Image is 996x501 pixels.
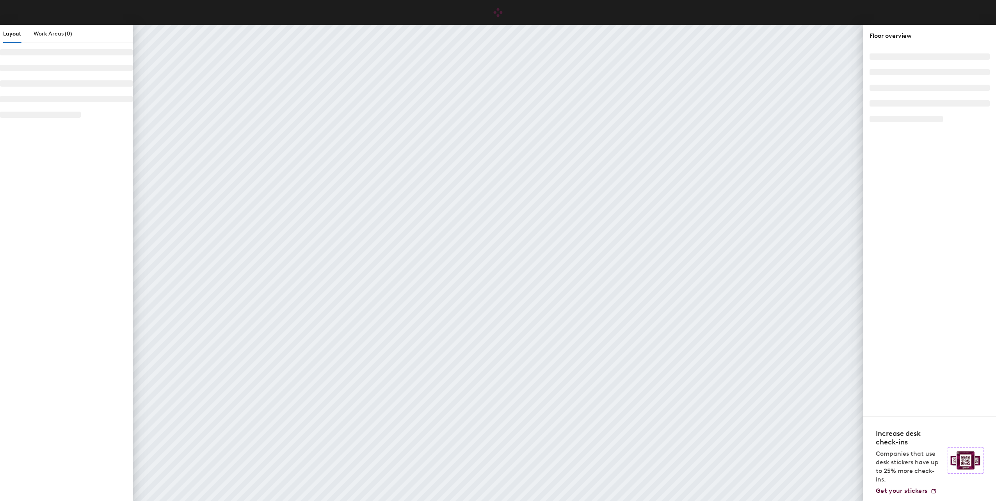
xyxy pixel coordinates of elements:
[34,30,72,37] span: Work Areas (0)
[876,429,943,446] h4: Increase desk check-ins
[876,449,943,484] p: Companies that use desk stickers have up to 25% more check-ins.
[876,487,937,495] a: Get your stickers
[870,31,990,41] div: Floor overview
[948,447,984,474] img: Sticker logo
[3,30,21,37] span: Layout
[876,487,927,494] span: Get your stickers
